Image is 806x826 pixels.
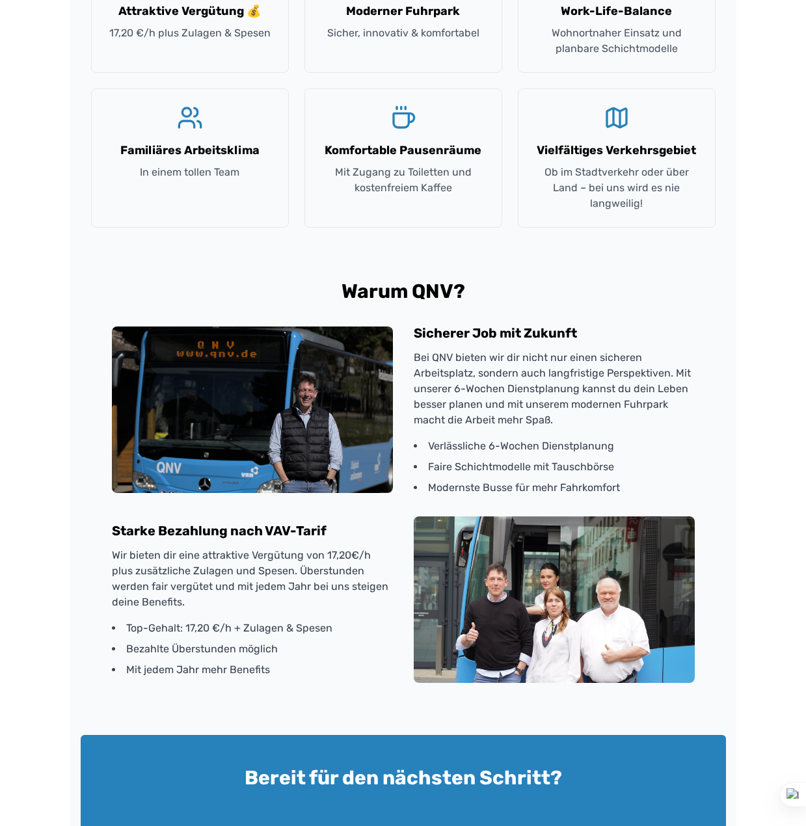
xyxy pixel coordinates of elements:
[177,105,203,131] svg: Users
[414,350,695,428] p: Bei QNV bieten wir dir nicht nur einen sicheren Arbeitsplatz, sondern auch langfristige Perspekti...
[112,641,393,657] li: Bezahlte Überstunden möglich
[346,2,460,20] h3: Moderner Fuhrpark
[118,2,261,20] h3: Attraktive Vergütung 💰
[534,25,699,57] p: Wohnortnaher Einsatz und planbare Schichtmodelle
[327,25,479,41] p: Sicher, innovativ & komfortabel
[321,165,486,196] p: Mit Zugang zu Toiletten und kostenfreiem Kaffee
[325,141,481,159] h3: Komfortable Pausenräume
[414,324,695,342] h3: Sicherer Job mit Zukunft
[414,438,695,454] li: Verlässliche 6-Wochen Dienstplanung
[109,25,271,41] p: 17,20 €/h plus Zulagen & Spesen
[414,480,695,496] li: Modernste Busse für mehr Fahrkomfort
[537,141,696,159] h3: Vielfältiges Verkehrsgebiet
[120,141,260,159] h3: Familiäres Arbeitsklima
[91,280,716,303] h2: Warum QNV?
[112,548,393,610] p: Wir bieten dir eine attraktive Vergütung von 17,20€/h plus zusätzliche Zulagen und Spesen. Überst...
[112,522,393,540] h3: Starke Bezahlung nach VAV-Tarif
[414,459,695,475] li: Faire Schichtmodelle mit Tauschbörse
[534,165,699,211] p: Ob im Stadtverkehr oder über Land – bei uns wird es nie langweilig!
[91,766,716,790] h2: Bereit für den nächsten Schritt?
[112,662,393,678] li: Mit jedem Jahr mehr Benefits
[604,105,630,131] svg: Map
[561,2,672,20] h3: Work-Life-Balance
[140,165,239,180] p: In einem tollen Team
[112,620,393,636] li: Top-Gehalt: 17,20 €/h + Zulagen & Spesen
